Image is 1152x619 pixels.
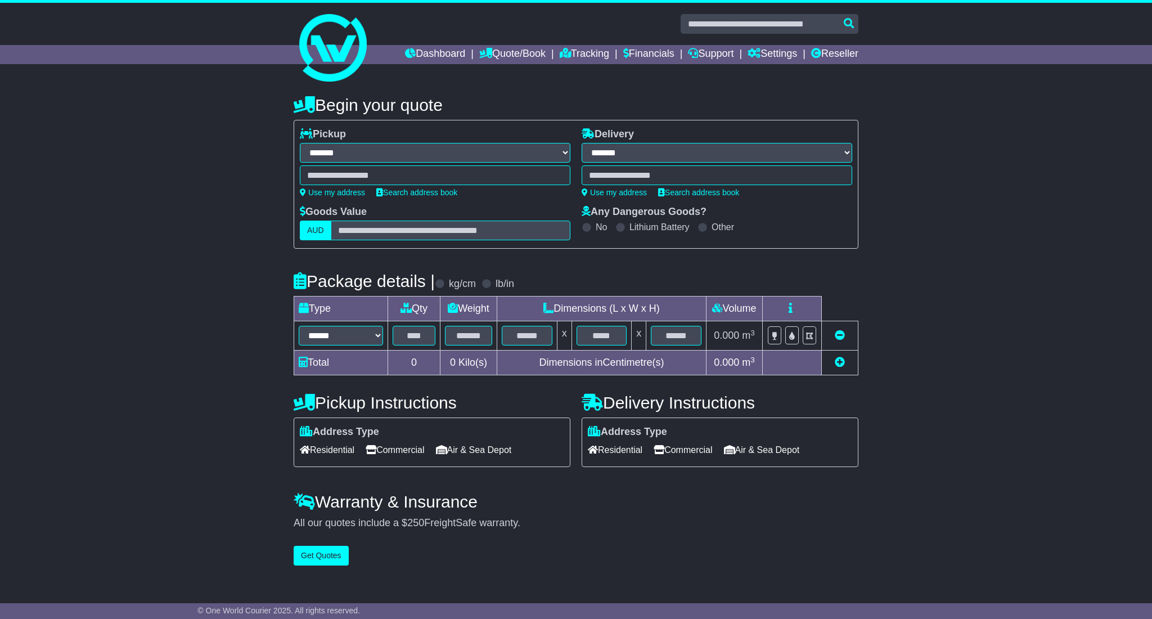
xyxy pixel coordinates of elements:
h4: Begin your quote [294,96,858,114]
span: Commercial [366,441,424,459]
label: No [596,222,607,232]
button: Get Quotes [294,546,349,566]
h4: Pickup Instructions [294,393,570,412]
td: Dimensions in Centimetre(s) [497,351,706,375]
a: Remove this item [835,330,845,341]
span: Air & Sea Depot [724,441,800,459]
span: Residential [300,441,354,459]
sup: 3 [750,329,755,337]
td: Weight [440,297,497,321]
label: AUD [300,221,331,240]
a: Financials [623,45,674,64]
td: Volume [706,297,762,321]
label: lb/in [496,278,514,290]
a: Settings [748,45,797,64]
td: 0 [388,351,440,375]
span: 0 [450,357,456,368]
label: Lithium Battery [629,222,690,232]
a: Use my address [582,188,647,197]
label: Address Type [300,426,379,438]
h4: Delivery Instructions [582,393,858,412]
div: All our quotes include a $ FreightSafe warranty. [294,517,858,530]
sup: 3 [750,356,755,364]
label: Pickup [300,128,346,141]
label: Goods Value [300,206,367,218]
td: Qty [388,297,440,321]
a: Use my address [300,188,365,197]
span: 250 [407,517,424,528]
a: Tracking [560,45,609,64]
h4: Package details | [294,272,435,290]
h4: Warranty & Insurance [294,492,858,511]
span: m [742,330,755,341]
td: x [632,321,646,351]
a: Support [688,45,733,64]
a: Search address book [658,188,739,197]
label: Any Dangerous Goods? [582,206,706,218]
label: Other [712,222,734,232]
span: m [742,357,755,368]
td: Total [294,351,388,375]
span: © One World Courier 2025. All rights reserved. [197,606,360,615]
span: 0.000 [714,357,739,368]
span: 0.000 [714,330,739,341]
td: Kilo(s) [440,351,497,375]
td: x [557,321,571,351]
a: Quote/Book [479,45,546,64]
span: Commercial [654,441,712,459]
a: Dashboard [405,45,465,64]
a: Reseller [811,45,858,64]
label: Address Type [588,426,667,438]
label: Delivery [582,128,634,141]
span: Air & Sea Depot [436,441,512,459]
a: Search address book [376,188,457,197]
a: Add new item [835,357,845,368]
td: Dimensions (L x W x H) [497,297,706,321]
span: Residential [588,441,642,459]
label: kg/cm [449,278,476,290]
td: Type [294,297,388,321]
